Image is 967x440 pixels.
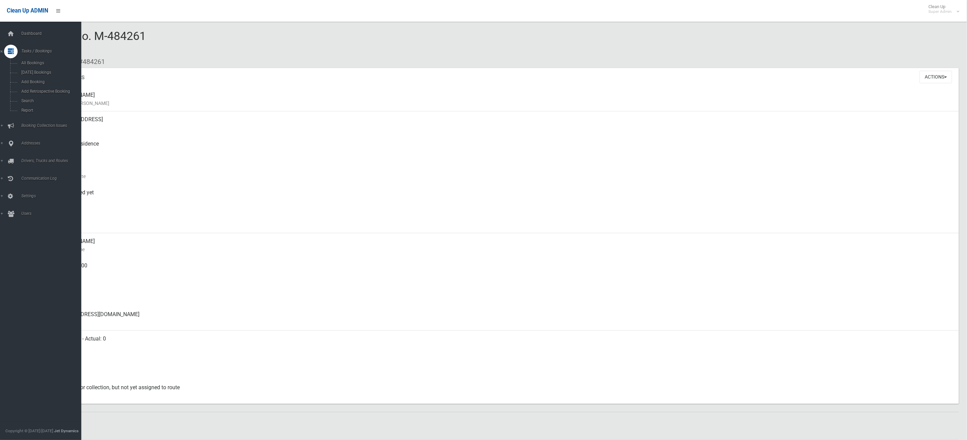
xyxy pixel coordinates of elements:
div: [DATE] [54,209,953,233]
span: Booking No. M-484261 [30,29,146,56]
span: Drivers, Trucks and Routes [19,158,89,163]
div: No [54,355,953,379]
a: [EMAIL_ADDRESS][DOMAIN_NAME]Email [30,306,959,331]
div: [DATE] [54,160,953,184]
span: Search [19,98,83,103]
small: Landline [54,294,953,302]
div: Mattress: 1 - Actual: 0 [54,331,953,355]
strong: Jet Dynamics [54,428,79,433]
small: Items [54,343,953,351]
span: Addresses [19,141,89,146]
small: Pickup Point [54,148,953,156]
span: [DATE] Bookings [19,70,83,75]
small: Contact Name [54,245,953,254]
small: Collection Date [54,172,953,180]
span: Clean Up ADMIN [7,7,48,14]
div: [EMAIL_ADDRESS][DOMAIN_NAME] [54,306,953,331]
span: Communication Log [19,176,89,181]
button: Actions [920,71,952,83]
span: Add Retrospective Booking [19,89,83,94]
small: Address [54,124,953,132]
div: Not collected yet [54,184,953,209]
h2: History [30,420,959,429]
small: Zone [54,221,953,229]
span: Users [19,211,89,216]
small: Oversized [54,367,953,375]
span: Tasks / Bookings [19,49,89,53]
small: Super Admin [928,9,952,14]
li: #484261 [74,56,105,68]
div: [PERSON_NAME] [54,87,953,111]
span: Booking Collection Issues [19,123,89,128]
div: 0405 219 800 [54,258,953,282]
small: Collected At [54,197,953,205]
span: Report [19,108,83,113]
div: [STREET_ADDRESS] [54,111,953,136]
span: Add Booking [19,80,83,84]
span: Dashboard [19,31,89,36]
div: None given [54,282,953,306]
small: Status [54,392,953,400]
div: Front of Residence [54,136,953,160]
span: Clean Up [925,4,959,14]
small: Name of [PERSON_NAME] [54,99,953,107]
small: Email [54,318,953,327]
span: Settings [19,194,89,198]
div: Approved for collection, but not yet assigned to route [54,379,953,404]
div: [PERSON_NAME] [54,233,953,258]
small: Mobile [54,270,953,278]
span: All Bookings [19,61,83,65]
span: Copyright © [DATE]-[DATE] [5,428,53,433]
